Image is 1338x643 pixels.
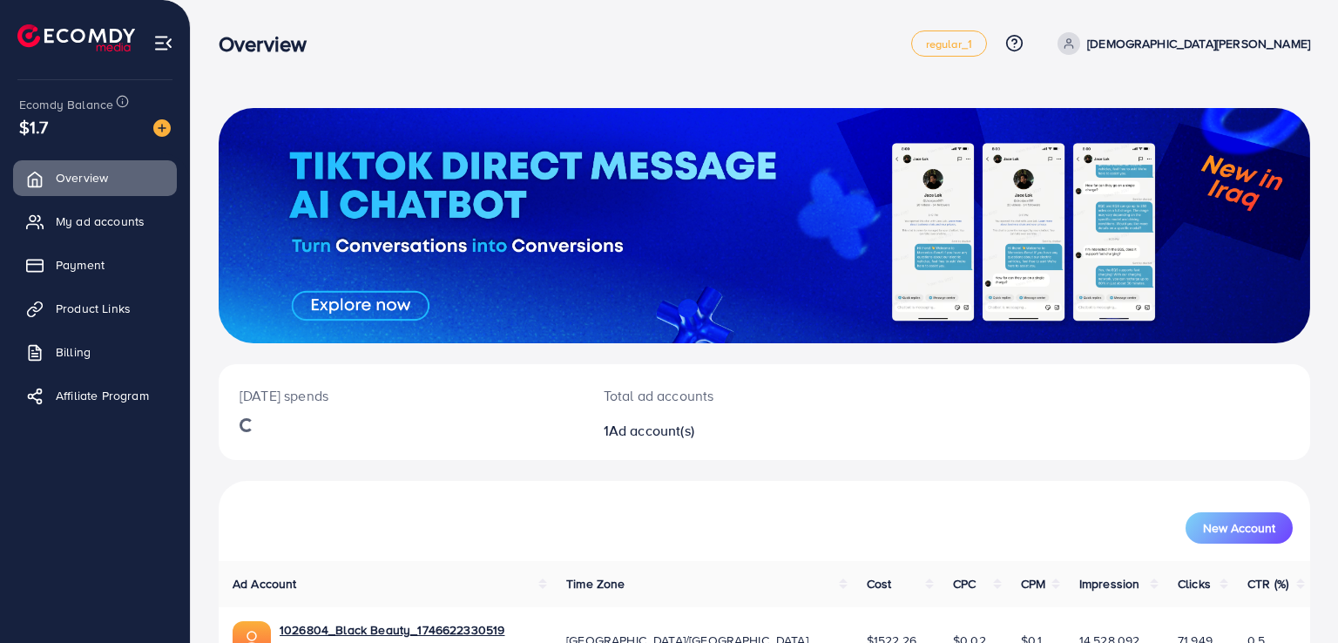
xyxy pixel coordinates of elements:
[1186,512,1293,544] button: New Account
[19,96,113,113] span: Ecomdy Balance
[56,300,131,317] span: Product Links
[56,387,149,404] span: Affiliate Program
[219,31,321,57] h3: Overview
[56,169,108,186] span: Overview
[280,621,504,639] a: 1026804_Black Beauty_1746622330519
[56,343,91,361] span: Billing
[566,575,625,592] span: Time Zone
[1051,32,1310,55] a: [DEMOGRAPHIC_DATA][PERSON_NAME]
[926,38,972,50] span: regular_1
[56,256,105,274] span: Payment
[13,335,177,369] a: Billing
[17,24,135,51] img: logo
[19,114,49,139] span: $1.7
[1247,575,1288,592] span: CTR (%)
[153,119,171,137] img: image
[13,378,177,413] a: Affiliate Program
[911,30,987,57] a: regular_1
[867,575,892,592] span: Cost
[153,33,173,53] img: menu
[1021,575,1045,592] span: CPM
[953,575,976,592] span: CPC
[1203,522,1275,534] span: New Account
[13,204,177,239] a: My ad accounts
[233,575,297,592] span: Ad Account
[604,423,835,439] h2: 1
[1087,33,1310,54] p: [DEMOGRAPHIC_DATA][PERSON_NAME]
[609,421,694,440] span: Ad account(s)
[13,247,177,282] a: Payment
[240,385,562,406] p: [DATE] spends
[1178,575,1211,592] span: Clicks
[13,160,177,195] a: Overview
[604,385,835,406] p: Total ad accounts
[13,291,177,326] a: Product Links
[56,213,145,230] span: My ad accounts
[1079,575,1140,592] span: Impression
